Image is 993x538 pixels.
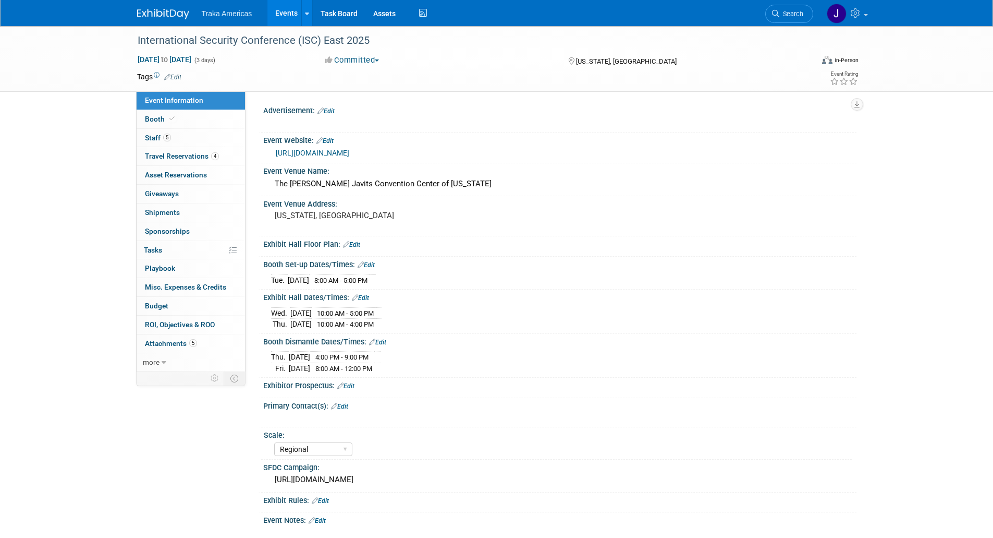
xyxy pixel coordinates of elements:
a: Edit [331,403,348,410]
td: Fri. [271,363,289,374]
a: Playbook [137,259,245,278]
td: Toggle Event Tabs [224,372,245,385]
a: Shipments [137,204,245,222]
span: 4:00 PM - 9:00 PM [315,353,369,361]
span: Search [779,10,803,18]
a: Edit [369,339,386,346]
div: Exhibitor Prospectus: [263,378,856,391]
a: Booth [137,110,245,128]
img: Jamie Saenz [827,4,847,23]
div: Exhibit Hall Floor Plan: [263,236,856,250]
span: 5 [163,134,171,141]
span: Traka Americas [202,9,252,18]
span: Asset Reservations [145,171,207,179]
button: Committed [321,55,383,66]
td: Thu. [271,319,290,330]
div: Event Rating [830,71,858,77]
a: Edit [164,74,181,81]
td: [DATE] [288,274,309,285]
span: Sponsorships [145,227,190,235]
a: Budget [137,297,245,315]
span: 8:00 AM - 5:00 PM [314,277,367,284]
a: Event Information [137,91,245,110]
span: Shipments [145,208,180,217]
span: ROI, Objectives & ROO [145,320,215,329]
a: Edit [316,137,334,145]
span: [DATE] [DATE] [137,55,192,64]
span: 5 [189,339,197,347]
div: International Security Conference (ISC) East 2025 [134,31,798,50]
div: Event Website: [263,133,856,146]
div: Event Notes: [263,512,856,526]
div: The [PERSON_NAME] Javits Convention Center of [US_STATE] [271,176,849,192]
span: 8:00 AM - 12:00 PM [315,365,372,373]
td: [DATE] [289,352,310,363]
span: Event Information [145,96,203,104]
span: Budget [145,302,168,310]
span: more [143,358,160,366]
span: [US_STATE], [GEOGRAPHIC_DATA] [576,57,677,65]
img: ExhibitDay [137,9,189,19]
div: SFDC Campaign: [263,460,856,473]
a: Asset Reservations [137,166,245,184]
span: 10:00 AM - 4:00 PM [317,320,374,328]
div: Event Format [752,54,859,70]
td: [DATE] [289,363,310,374]
pre: [US_STATE], [GEOGRAPHIC_DATA] [275,211,499,220]
a: Tasks [137,241,245,259]
a: Edit [343,241,360,248]
span: Misc. Expenses & Credits [145,283,226,291]
span: to [160,55,169,64]
span: (3 days) [193,57,215,64]
td: [DATE] [290,319,312,330]
td: Tags [137,71,181,82]
a: Edit [309,517,326,524]
a: Edit [352,294,369,302]
a: Search [765,5,813,23]
span: 4 [211,152,219,160]
a: Edit [312,497,329,505]
span: Booth [145,115,177,123]
span: Tasks [144,246,162,254]
a: Edit [317,107,335,115]
div: Advertisement: [263,103,856,116]
div: [URL][DOMAIN_NAME] [271,472,849,488]
a: Edit [358,261,375,269]
td: Personalize Event Tab Strip [206,372,224,385]
td: Wed. [271,307,290,319]
a: Sponsorships [137,222,245,241]
span: Giveaways [145,189,179,198]
div: Booth Dismantle Dates/Times: [263,334,856,348]
div: Event Venue Name: [263,163,856,176]
div: Exhibit Rules: [263,493,856,506]
td: Tue. [271,274,288,285]
a: more [137,353,245,372]
a: Misc. Expenses & Credits [137,278,245,296]
a: Giveaways [137,185,245,203]
span: Staff [145,134,171,142]
td: [DATE] [290,307,312,319]
td: Thu. [271,352,289,363]
div: Primary Contact(s): [263,398,856,412]
span: Playbook [145,264,175,272]
a: ROI, Objectives & ROO [137,316,245,334]
div: Booth Set-up Dates/Times: [263,257,856,270]
i: Booth reservation complete [169,116,175,122]
span: Attachments [145,339,197,348]
span: Travel Reservations [145,152,219,160]
img: Format-Inperson.png [822,56,832,64]
a: Travel Reservations4 [137,147,245,165]
div: Scale: [264,427,852,440]
a: Attachments5 [137,334,245,353]
div: In-Person [834,56,859,64]
div: Exhibit Hall Dates/Times: [263,290,856,303]
a: [URL][DOMAIN_NAME] [276,149,349,157]
a: Staff5 [137,129,245,147]
div: Event Venue Address: [263,196,856,209]
a: Edit [337,382,354,390]
span: 10:00 AM - 5:00 PM [317,309,374,317]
